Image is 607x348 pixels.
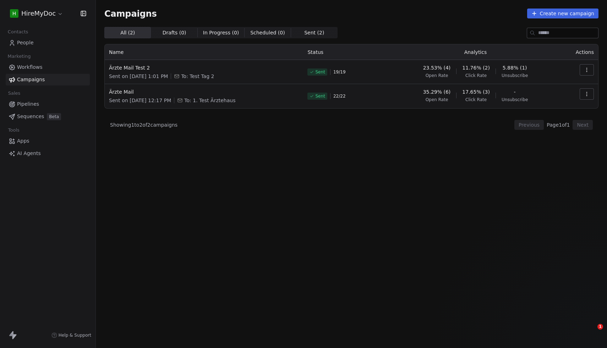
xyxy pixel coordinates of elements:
span: 19 / 19 [333,69,346,75]
span: Apps [17,137,29,145]
span: Open Rate [426,97,448,103]
span: Ärzte Mail [109,88,299,95]
button: Create new campaign [527,9,598,18]
span: - [514,88,516,95]
span: Pipelines [17,100,39,108]
span: HireMyDoc [21,9,56,18]
th: Actions [559,44,598,60]
span: Showing 1 to 2 of 2 campaigns [110,121,177,128]
button: Previous [514,120,544,130]
span: Sales [5,88,23,99]
a: Help & Support [51,332,91,338]
span: Drafts ( 0 ) [163,29,186,37]
th: Name [105,44,303,60]
span: Sent [315,69,325,75]
span: Marketing [5,51,34,62]
span: Open Rate [426,73,448,78]
span: 22 / 22 [333,93,346,99]
span: 11.76% (2) [462,64,490,71]
span: Campaigns [17,76,45,83]
span: Sent on [DATE] 12:17 PM [109,97,171,104]
span: Page 1 of 1 [547,121,570,128]
span: Ärzte Mail Test 2 [109,64,299,71]
span: 1 [597,324,603,330]
span: H [12,10,16,17]
a: AI Agents [6,148,90,159]
span: 23.53% (4) [423,64,451,71]
span: Workflows [17,63,43,71]
span: AI Agents [17,150,41,157]
span: Unsubscribe [502,73,528,78]
span: 35.29% (6) [423,88,451,95]
a: Pipelines [6,98,90,110]
span: Tools [5,125,22,136]
span: To: Test Tag 2 [181,73,214,80]
span: Sequences [17,113,44,120]
button: Next [573,120,593,130]
a: Workflows [6,61,90,73]
span: Sent [315,93,325,99]
th: Analytics [392,44,559,60]
span: Beta [47,113,61,120]
span: In Progress ( 0 ) [203,29,239,37]
iframe: Intercom live chat [583,324,600,341]
span: To: 1. Test Ärztehaus [184,97,235,104]
span: Scheduled ( 0 ) [250,29,285,37]
span: Sent ( 2 ) [304,29,324,37]
button: HHireMyDoc [9,7,65,20]
span: Click Rate [465,97,487,103]
th: Status [303,44,392,60]
span: Campaigns [104,9,157,18]
a: People [6,37,90,49]
span: 5.88% (1) [503,64,527,71]
a: SequencesBeta [6,111,90,122]
span: People [17,39,34,46]
span: Contacts [5,27,31,37]
span: Click Rate [465,73,487,78]
a: Campaigns [6,74,90,85]
a: Apps [6,135,90,147]
span: 17.65% (3) [462,88,490,95]
span: Unsubscribe [502,97,528,103]
span: Help & Support [59,332,91,338]
span: Sent on [DATE] 1:01 PM [109,73,168,80]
